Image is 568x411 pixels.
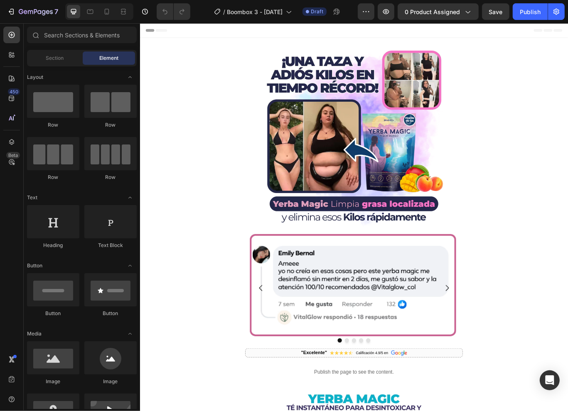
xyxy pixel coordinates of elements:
div: Row [84,174,137,181]
div: Button [27,310,79,317]
span: 0 product assigned [405,7,460,16]
span: Layout [27,73,43,81]
button: Dot [230,367,235,372]
span: Toggle open [123,191,137,204]
span: Button [27,262,42,269]
div: Heading [27,242,79,249]
div: Calificación 4.9/5 en [251,381,289,387]
span: Media [27,330,42,338]
div: Image [27,378,79,385]
div: Row [27,121,79,129]
input: Search Sections & Elements [27,27,137,43]
button: Dot [247,367,252,372]
p: Publish the page to see the content. [123,402,376,411]
img: gempages_580829650733761032-8e4f938b-c5ff-4b39-859c-8860eb772736.webp [123,238,374,379]
button: Publish [513,3,548,20]
button: 7 [3,3,62,20]
button: Dot [263,367,268,372]
div: Beta [6,152,20,159]
span: Element [99,54,118,62]
button: Dot [239,367,243,372]
iframe: Design area [140,23,568,411]
img: googleImage [221,382,248,387]
div: Undo/Redo [157,3,190,20]
button: 0 product assigned [398,3,479,20]
div: Image [84,378,137,385]
span: Draft [311,8,323,15]
button: Carousel Next Arrow [346,297,369,320]
p: 7 [54,7,58,17]
span: Toggle open [123,259,137,272]
button: Carousel Back Arrow [129,297,152,320]
div: Publish [520,7,541,16]
span: Text [27,194,37,201]
div: Row [27,174,79,181]
img: googleImage [293,381,311,387]
span: / [223,7,225,16]
button: Save [482,3,509,20]
div: 450 [8,88,20,95]
div: Button [84,310,137,317]
div: "Excelente" [187,380,218,388]
img: gempages_580829650733761032-b44f64b4-37e8-4f5e-bd05-a7bdda4013b5.webp [145,30,353,238]
span: Save [489,8,503,15]
div: Open Intercom Messenger [540,370,560,390]
button: Dot [255,367,260,372]
span: Section [46,54,64,62]
div: Row [84,121,137,129]
div: Text Block [84,242,137,249]
span: Toggle open [123,327,137,340]
span: Boombox 3 - [DATE] [227,7,283,16]
span: Toggle open [123,71,137,84]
